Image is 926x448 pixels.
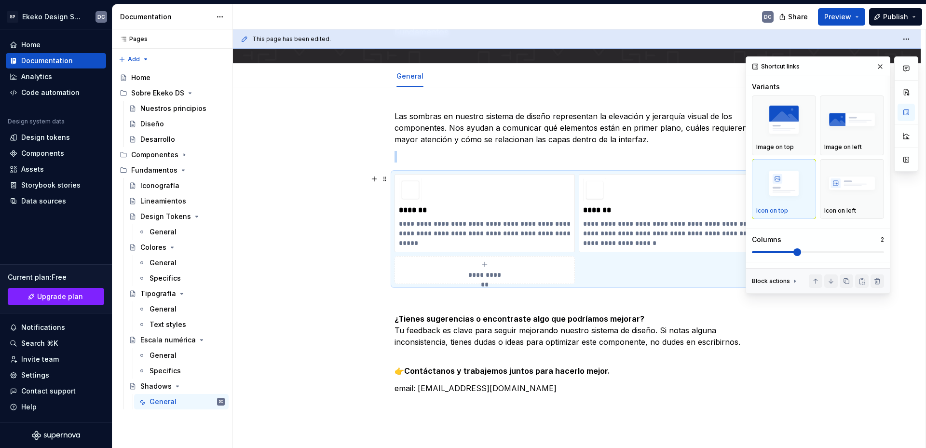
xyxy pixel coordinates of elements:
a: Desarrollo [125,132,229,147]
button: Add [116,53,152,66]
a: Invite team [6,352,106,367]
a: Design tokens [6,130,106,145]
div: Specifics [150,273,181,283]
span: Upgrade plan [37,292,83,301]
a: Design Tokens [125,209,229,224]
button: Share [774,8,814,26]
div: Assets [21,164,44,174]
div: Sobre Ekeko DS [116,85,229,101]
p: Las sombras en nuestro sistema de diseño representan la elevación y jerarquía visual de los compo... [395,110,759,145]
button: Preview [818,8,865,26]
div: Design system data [8,118,65,125]
button: Publish [869,8,922,26]
div: Specifics [150,366,181,376]
a: General [396,72,423,80]
div: DC [764,13,772,21]
a: Storybook stories [6,177,106,193]
div: Componentes [131,150,178,160]
svg: Supernova Logo [32,431,80,440]
a: Diseño [125,116,229,132]
div: General [150,304,177,314]
div: Text styles [150,320,186,329]
div: Notifications [21,323,65,332]
a: Colores [125,240,229,255]
div: Design Tokens [140,212,191,221]
a: Home [116,70,229,85]
a: Assets [6,162,106,177]
button: Contact support [6,383,106,399]
img: 7afe603b-b42c-423a-88c0-ec795abba93a.jpg [583,178,606,202]
span: This page has been edited. [252,35,331,43]
div: Componentes [116,147,229,163]
div: Code automation [21,88,80,97]
div: Invite team [21,354,59,364]
a: Iconografía [125,178,229,193]
div: General [150,258,177,268]
div: Analytics [21,72,52,81]
div: Colores [140,243,166,252]
button: Help [6,399,106,415]
button: SPEkeko Design SystemDC [2,6,110,27]
div: Tipografía [140,289,176,299]
div: General [150,397,177,407]
a: Data sources [6,193,106,209]
a: Home [6,37,106,53]
div: Storybook stories [21,180,81,190]
div: Iconografía [140,181,179,190]
img: a750fd08-ccd8-4d04-a726-bd7eb83037ea.jpg [399,178,422,202]
a: Specifics [134,363,229,379]
a: General [134,348,229,363]
button: Notifications [6,320,106,335]
div: Lineamientos [140,196,186,206]
a: Shadows [125,379,229,394]
div: Help [21,402,37,412]
div: Desarrollo [140,135,175,144]
strong: Contáctanos y trabajemos juntos para hacerlo mejor. [404,366,610,376]
span: Publish [883,12,908,22]
div: Data sources [21,196,66,206]
a: Tipografía [125,286,229,301]
div: Components [21,149,64,158]
p: 👉 [395,353,759,377]
div: Shadows [140,381,172,391]
a: Nuestros principios [125,101,229,116]
div: General [150,227,177,237]
a: Components [6,146,106,161]
button: Search ⌘K [6,336,106,351]
div: Search ⌘K [21,339,58,348]
p: email: [EMAIL_ADDRESS][DOMAIN_NAME] [395,382,759,394]
div: Sobre Ekeko DS [131,88,184,98]
strong: ¿Tienes sugerencias o encontraste algo que podríamos mejorar? [395,314,644,324]
div: Escala numérica [140,335,196,345]
div: Home [131,73,150,82]
div: Documentation [21,56,73,66]
div: Current plan : Free [8,272,104,282]
a: Escala numérica [125,332,229,348]
span: Share [788,12,808,22]
a: Analytics [6,69,106,84]
a: Documentation [6,53,106,68]
a: Specifics [134,271,229,286]
div: Nuestros principios [140,104,206,113]
a: GeneralDC [134,394,229,409]
span: Add [128,55,140,63]
div: Contact support [21,386,76,396]
p: Tu feedback es clave para seguir mejorando nuestro sistema de diseño. Si notas alguna inconsisten... [395,313,759,348]
div: Pages [116,35,148,43]
div: Documentation [120,12,211,22]
div: DC [219,397,223,407]
div: Home [21,40,41,50]
a: Code automation [6,85,106,100]
div: Design tokens [21,133,70,142]
div: General [150,351,177,360]
div: DC [97,13,105,21]
div: Fundamentos [131,165,177,175]
a: General [134,301,229,317]
a: Upgrade plan [8,288,104,305]
div: General [393,66,427,86]
div: SP [7,11,18,23]
div: Page tree [116,70,229,409]
a: Lineamientos [125,193,229,209]
div: Diseño [140,119,164,129]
